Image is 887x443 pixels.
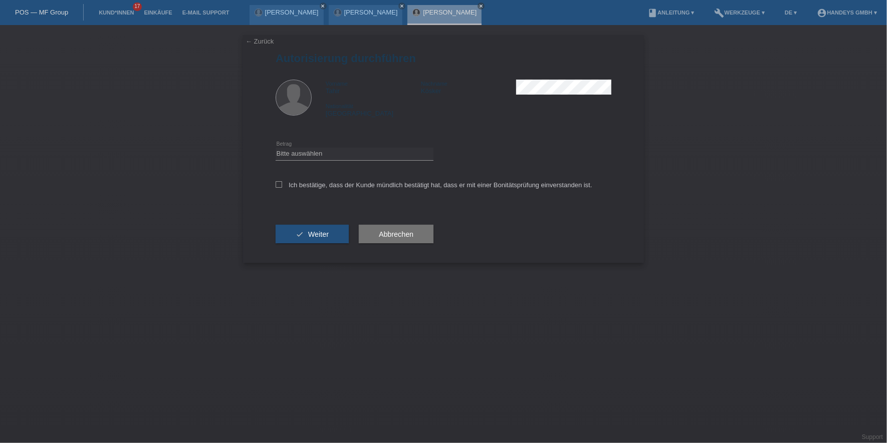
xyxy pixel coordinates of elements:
a: E-Mail Support [177,10,235,16]
h1: Autorisierung durchführen [276,52,611,65]
span: Nachname [421,81,448,87]
div: Tahir [326,80,421,95]
label: Ich bestätige, dass der Kunde mündlich bestätigt hat, dass er mit einer Bonitätsprüfung einversta... [276,181,592,189]
i: close [321,4,326,9]
a: DE ▾ [780,10,802,16]
a: [PERSON_NAME] [344,9,398,16]
div: Kösker [421,80,516,95]
a: Einkäufe [139,10,177,16]
div: [GEOGRAPHIC_DATA] [326,102,421,117]
i: build [715,8,725,18]
a: [PERSON_NAME] [265,9,319,16]
span: Abbrechen [379,230,413,238]
i: account_circle [817,8,827,18]
i: close [479,4,484,9]
span: Vorname [326,81,348,87]
i: check [296,230,304,238]
a: account_circleHandeys GmbH ▾ [812,10,882,16]
a: ← Zurück [246,38,274,45]
i: book [647,8,657,18]
a: buildWerkzeuge ▾ [710,10,770,16]
a: close [398,3,405,10]
a: close [478,3,485,10]
a: Kund*innen [94,10,139,16]
span: Weiter [308,230,329,238]
i: close [399,4,404,9]
span: Nationalität [326,103,353,109]
button: check Weiter [276,225,349,244]
a: [PERSON_NAME] [423,9,477,16]
a: POS — MF Group [15,9,68,16]
span: 17 [133,3,142,11]
button: Abbrechen [359,225,433,244]
a: close [320,3,327,10]
a: Support [862,433,883,440]
a: bookAnleitung ▾ [642,10,699,16]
